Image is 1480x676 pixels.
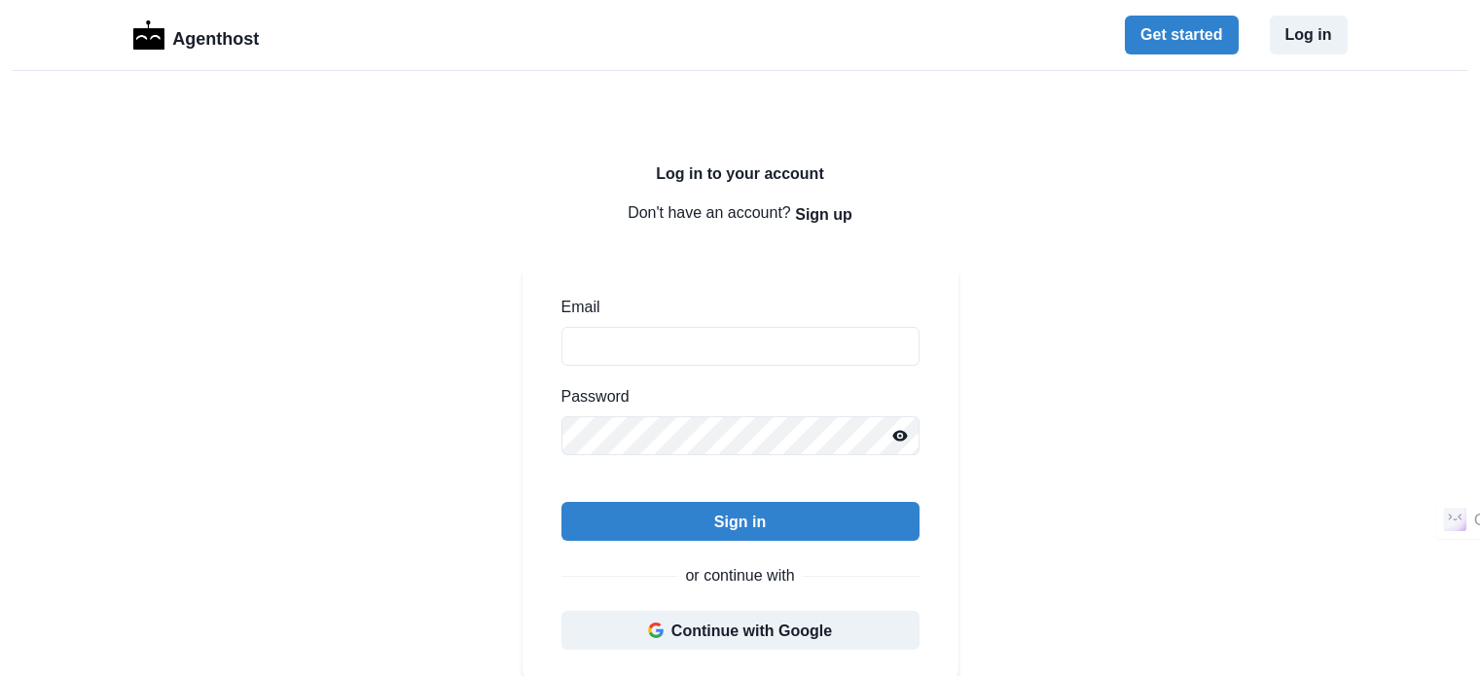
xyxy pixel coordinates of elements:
button: Log in [1270,16,1348,54]
label: Password [561,385,908,409]
button: Sign up [795,195,852,233]
p: or continue with [685,564,794,587]
button: Reveal password [881,416,920,455]
img: Logo [133,20,165,50]
button: Sign in [561,502,920,541]
a: LogoAgenthost [133,18,260,53]
button: Get started [1125,16,1238,54]
button: Continue with Google [561,611,920,650]
label: Email [561,296,908,319]
h2: Log in to your account [523,164,958,183]
p: Agenthost [172,18,259,53]
p: Don't have an account? [523,195,958,233]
